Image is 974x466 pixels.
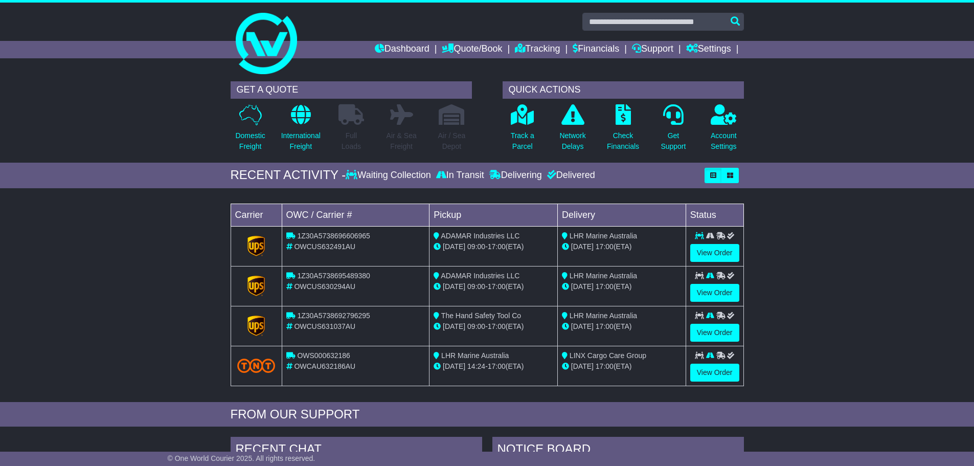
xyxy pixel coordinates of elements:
[434,281,553,292] div: - (ETA)
[606,104,640,158] a: CheckFinancials
[294,242,355,251] span: OWCUS632491AU
[545,170,595,181] div: Delivered
[297,312,370,320] span: 1Z30A5738692796295
[375,41,429,58] a: Dashboard
[294,362,355,370] span: OWCAU632186AU
[710,104,737,158] a: AccountSettings
[511,130,534,152] p: Track a Parcel
[434,361,553,372] div: - (ETA)
[562,281,682,292] div: (ETA)
[571,282,594,291] span: [DATE]
[443,282,465,291] span: [DATE]
[573,41,619,58] a: Financials
[488,362,506,370] span: 17:00
[492,437,744,464] div: NOTICE BOARD
[281,130,321,152] p: International Freight
[442,41,502,58] a: Quote/Book
[441,351,509,360] span: LHR Marine Australia
[488,282,506,291] span: 17:00
[441,272,519,280] span: ADAMAR Industries LLC
[571,322,594,330] span: [DATE]
[690,324,739,342] a: View Order
[711,130,737,152] p: Account Settings
[467,242,485,251] span: 09:00
[690,364,739,382] a: View Order
[571,242,594,251] span: [DATE]
[562,361,682,372] div: (ETA)
[488,322,506,330] span: 17:00
[660,104,686,158] a: GetSupport
[297,351,350,360] span: OWS000632186
[570,272,637,280] span: LHR Marine Australia
[297,232,370,240] span: 1Z30A5738696606965
[281,104,321,158] a: InternationalFreight
[429,204,558,226] td: Pickup
[690,244,739,262] a: View Order
[690,284,739,302] a: View Order
[441,232,519,240] span: ADAMAR Industries LLC
[434,321,553,332] div: - (ETA)
[443,242,465,251] span: [DATE]
[488,242,506,251] span: 17:00
[686,204,743,226] td: Status
[346,170,433,181] div: Waiting Collection
[596,362,614,370] span: 17:00
[570,351,646,360] span: LINX Cargo Care Group
[443,322,465,330] span: [DATE]
[438,130,466,152] p: Air / Sea Depot
[559,130,585,152] p: Network Delays
[247,316,265,336] img: GetCarrierServiceLogo
[168,454,315,462] span: © One World Courier 2025. All rights reserved.
[562,321,682,332] div: (ETA)
[467,322,485,330] span: 09:00
[294,282,355,291] span: OWCUS630294AU
[338,130,364,152] p: Full Loads
[596,322,614,330] span: 17:00
[661,130,686,152] p: Get Support
[235,130,265,152] p: Domestic Freight
[441,312,521,320] span: The Hand Safety Tool Co
[443,362,465,370] span: [DATE]
[231,437,482,464] div: RECENT CHAT
[559,104,586,158] a: NetworkDelays
[503,81,744,99] div: QUICK ACTIONS
[607,130,639,152] p: Check Financials
[515,41,560,58] a: Tracking
[297,272,370,280] span: 1Z30A5738695489380
[571,362,594,370] span: [DATE]
[562,241,682,252] div: (ETA)
[235,104,265,158] a: DomesticFreight
[632,41,673,58] a: Support
[237,359,276,372] img: TNT_Domestic.png
[231,204,282,226] td: Carrier
[467,282,485,291] span: 09:00
[434,170,487,181] div: In Transit
[570,232,637,240] span: LHR Marine Australia
[434,241,553,252] div: - (ETA)
[231,168,346,183] div: RECENT ACTIVITY -
[231,81,472,99] div: GET A QUOTE
[596,242,614,251] span: 17:00
[570,312,637,320] span: LHR Marine Australia
[686,41,731,58] a: Settings
[467,362,485,370] span: 14:24
[294,322,355,330] span: OWCUS631037AU
[247,276,265,296] img: GetCarrierServiceLogo
[247,236,265,256] img: GetCarrierServiceLogo
[510,104,535,158] a: Track aParcel
[487,170,545,181] div: Delivering
[387,130,417,152] p: Air & Sea Freight
[231,407,744,422] div: FROM OUR SUPPORT
[557,204,686,226] td: Delivery
[596,282,614,291] span: 17:00
[282,204,429,226] td: OWC / Carrier #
